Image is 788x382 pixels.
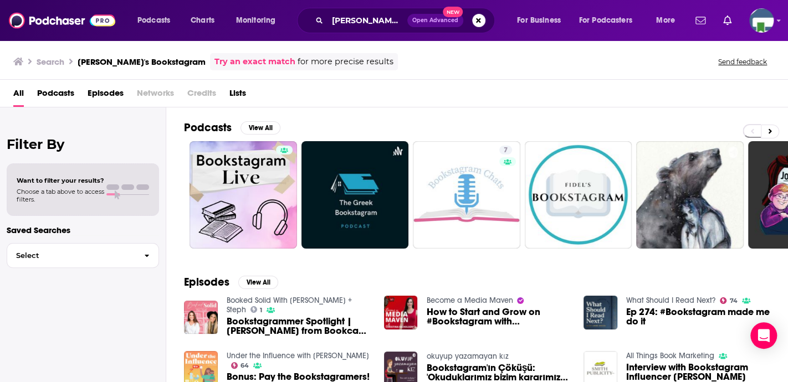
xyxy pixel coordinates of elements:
[626,307,770,326] a: Ep 274: #Bookstagram made me do it
[413,141,520,249] a: 7
[7,252,135,259] span: Select
[241,363,249,368] span: 64
[7,243,159,268] button: Select
[250,306,263,313] a: 1
[730,298,738,303] span: 74
[579,13,632,28] span: For Podcasters
[227,317,371,335] span: Bookstagrammer Spotlight | [PERSON_NAME] from Bookcase Beauty
[426,307,570,326] a: How to Start and Grow on #Bookstagram with Katelyn from @BookcaseBeauty
[191,13,214,28] span: Charts
[17,177,104,184] span: Want to filter your results?
[426,307,570,326] span: How to Start and Grow on #Bookstagram with [PERSON_NAME] from @BookcaseBeauty
[229,84,246,107] a: Lists
[241,121,280,135] button: View All
[328,12,407,29] input: Search podcasts, credits, & more...
[227,372,370,381] a: Bonus: Pay the Bookstagramers!
[626,296,715,305] a: What Should I Read Next?
[13,84,24,107] a: All
[183,12,221,29] a: Charts
[443,7,463,17] span: New
[187,84,216,107] span: Credits
[691,11,710,30] a: Show notifications dropdown
[231,362,249,369] a: 64
[749,8,774,33] img: User Profile
[509,12,575,29] button: open menu
[412,18,458,23] span: Open Advanced
[517,13,561,28] span: For Business
[504,145,508,156] span: 7
[184,301,218,334] img: Bookstagrammer Spotlight | Katelyn Cole from Bookcase Beauty
[626,351,714,360] a: All Things Book Marketing
[227,317,371,335] a: Bookstagrammer Spotlight | Katelyn Cole from Bookcase Beauty
[214,55,295,68] a: Try an exact match
[37,84,74,107] a: Podcasts
[749,8,774,33] span: Logged in as KCMedia
[720,297,738,304] a: 74
[426,363,570,382] a: Bookstagram'ın Çöküşü: 'Okuduklarımız bizim kararımız mı?'
[184,275,278,289] a: EpisodesView All
[238,276,278,289] button: View All
[17,188,104,203] span: Choose a tab above to access filters.
[184,121,232,135] h2: Podcasts
[236,13,275,28] span: Monitoring
[648,12,689,29] button: open menu
[719,11,736,30] a: Show notifications dropdown
[130,12,185,29] button: open menu
[37,56,64,67] h3: Search
[184,275,229,289] h2: Episodes
[308,8,505,33] div: Search podcasts, credits, & more...
[137,84,174,107] span: Networks
[626,363,770,381] a: Interview with Bookstagram Influencer Jenn Egan
[426,352,508,361] a: okuyup yazamayan kız
[499,146,512,154] a: 7
[7,136,159,152] h2: Filter By
[227,296,352,314] a: Booked Solid With Han + Steph
[626,363,770,381] span: Interview with Bookstagram Influencer [PERSON_NAME]
[715,57,770,66] button: Send feedback
[572,12,648,29] button: open menu
[78,56,206,67] h3: [PERSON_NAME]'s Bookstagram
[88,84,124,107] a: Episodes
[227,351,369,360] a: Under the Influence with Jo Piazza
[750,322,777,349] div: Open Intercom Messenger
[7,225,159,235] p: Saved Searches
[9,10,115,31] img: Podchaser - Follow, Share and Rate Podcasts
[749,8,774,33] button: Show profile menu
[184,121,280,135] a: PodcastsView All
[426,296,513,305] a: Become a Media Maven
[384,296,418,329] img: How to Start and Grow on #Bookstagram with Katelyn from @BookcaseBeauty
[137,13,170,28] span: Podcasts
[298,55,393,68] span: for more precise results
[656,13,675,28] span: More
[228,12,290,29] button: open menu
[407,14,463,27] button: Open AdvancedNew
[260,308,262,313] span: 1
[584,296,617,329] img: Ep 274: #Bookstagram made me do it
